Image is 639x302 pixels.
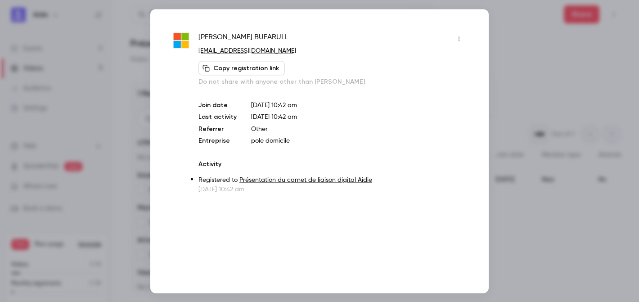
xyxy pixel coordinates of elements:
[251,113,297,120] span: [DATE] 10:42 am
[198,124,237,133] p: Referrer
[198,185,466,194] p: [DATE] 10:42 am
[198,175,466,185] p: Registered to
[251,136,466,145] p: pole domicile
[198,47,296,54] a: [EMAIL_ADDRESS][DOMAIN_NAME]
[198,32,288,46] span: [PERSON_NAME] BUFARULL
[198,61,285,75] button: Copy registration link
[173,32,189,49] img: outlook.fr
[239,176,372,183] a: Présentation du carnet de liaison digital Aidie
[198,77,466,86] p: Do not share with anyone other than [PERSON_NAME]
[198,159,466,168] p: Activity
[198,136,237,145] p: Entreprise
[198,112,237,122] p: Last activity
[198,100,237,109] p: Join date
[251,124,466,133] p: Other
[251,100,466,109] p: [DATE] 10:42 am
